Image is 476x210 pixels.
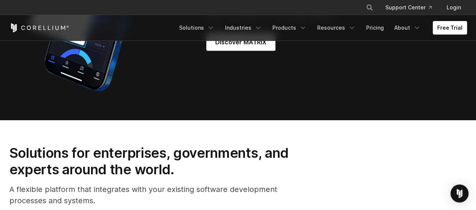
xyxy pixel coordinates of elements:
[450,184,468,202] div: Open Intercom Messenger
[379,1,438,14] a: Support Center
[175,21,219,35] a: Solutions
[362,21,388,35] a: Pricing
[363,1,376,14] button: Search
[175,21,467,35] div: Navigation Menu
[221,21,266,35] a: Industries
[313,21,360,35] a: Resources
[9,23,69,32] a: Corellium Home
[357,1,467,14] div: Navigation Menu
[9,183,309,206] p: A flexible platform that integrates with your existing software development processes and systems.
[206,33,275,51] a: Discover MATRIX
[215,37,266,46] span: Discover MATRIX
[441,1,467,14] a: Login
[433,21,467,35] a: Free Trial
[390,21,425,35] a: About
[9,144,309,178] h2: Solutions for enterprises, governments, and experts around the world.
[268,21,311,35] a: Products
